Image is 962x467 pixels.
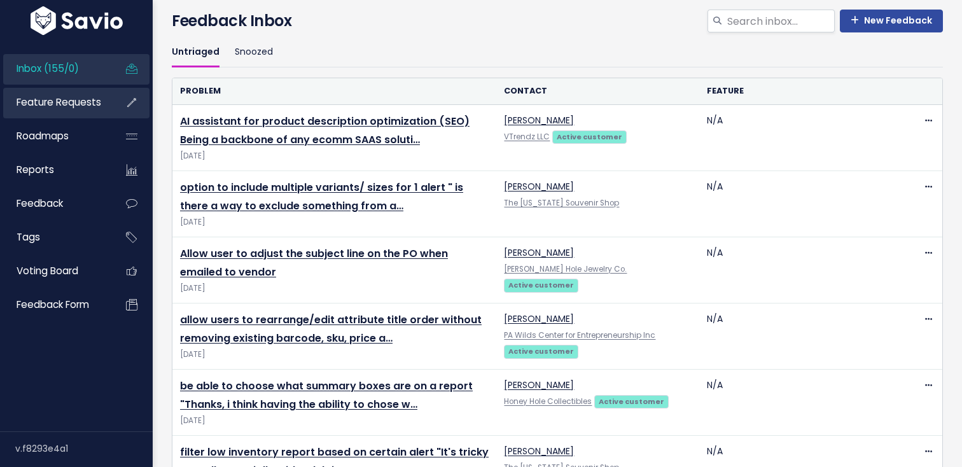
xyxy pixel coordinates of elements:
[504,278,578,291] a: Active customer
[504,344,578,357] a: Active customer
[504,330,655,340] a: PA Wilds Center for Entrepreneurship Inc
[504,312,574,325] a: [PERSON_NAME]
[599,396,664,407] strong: Active customer
[17,197,63,210] span: Feedback
[504,264,627,274] a: [PERSON_NAME] Hole Jewelry Co.
[3,223,106,252] a: Tags
[3,290,106,319] a: Feedback form
[504,180,574,193] a: [PERSON_NAME]
[15,432,153,465] div: v.f8293e4a1
[840,10,943,32] a: New Feedback
[180,150,489,163] span: [DATE]
[17,163,54,176] span: Reports
[699,370,902,436] td: N/A
[172,38,943,67] ul: Filter feature requests
[504,445,574,457] a: [PERSON_NAME]
[699,237,902,303] td: N/A
[27,6,126,35] img: logo-white.9d6f32f41409.svg
[3,189,106,218] a: Feedback
[3,122,106,151] a: Roadmaps
[557,132,622,142] strong: Active customer
[17,129,69,143] span: Roadmaps
[504,379,574,391] a: [PERSON_NAME]
[3,88,106,117] a: Feature Requests
[699,171,902,237] td: N/A
[3,54,106,83] a: Inbox (155/0)
[180,312,482,345] a: allow users to rearrange/edit attribute title order without removing existing barcode, sku, price a…
[726,10,835,32] input: Search inbox...
[508,280,574,290] strong: Active customer
[552,130,626,143] a: Active customer
[699,105,902,171] td: N/A
[504,132,550,142] a: VTrendz LLC
[496,78,699,104] th: Contact
[180,414,489,428] span: [DATE]
[180,114,470,147] a: AI assistant for product description optimization (SEO) Being a backbone of any ecomm SAAS soluti…
[699,78,902,104] th: Feature
[172,78,496,104] th: Problem
[17,230,40,244] span: Tags
[504,198,619,208] a: The [US_STATE] Souvenir Shop
[180,180,463,213] a: option to include multiple variants/ sizes for 1 alert " is there a way to exclude something from a…
[17,62,79,75] span: Inbox (155/0)
[180,216,489,229] span: [DATE]
[172,10,943,32] h4: Feedback Inbox
[508,346,574,356] strong: Active customer
[699,303,902,370] td: N/A
[504,396,592,407] a: Honey Hole Collectibles
[172,38,220,67] a: Untriaged
[180,348,489,361] span: [DATE]
[504,246,574,259] a: [PERSON_NAME]
[235,38,273,67] a: Snoozed
[180,246,448,279] a: Allow user to adjust the subject line on the PO when emailed to vendor
[17,264,78,277] span: Voting Board
[594,394,668,407] a: Active customer
[504,114,574,127] a: [PERSON_NAME]
[3,256,106,286] a: Voting Board
[180,379,473,412] a: be able to choose what summary boxes are on a report "Thanks, i think having the ability to chose w…
[3,155,106,185] a: Reports
[17,298,89,311] span: Feedback form
[180,282,489,295] span: [DATE]
[17,95,101,109] span: Feature Requests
